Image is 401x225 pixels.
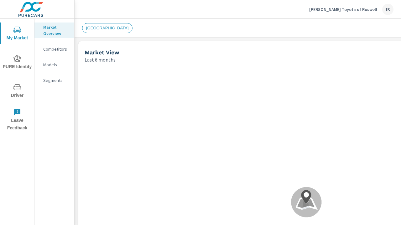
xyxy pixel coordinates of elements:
[382,4,393,15] div: IS
[2,83,32,99] span: Driver
[85,49,119,56] h5: Market View
[34,44,74,54] div: Competitors
[82,26,132,30] span: [GEOGRAPHIC_DATA]
[0,19,34,134] div: nav menu
[43,24,69,37] p: Market Overview
[2,26,32,42] span: My Market
[43,46,69,52] p: Competitors
[43,62,69,68] p: Models
[309,7,377,12] p: [PERSON_NAME] Toyota of Roswell
[2,55,32,71] span: PURE Identity
[34,22,74,38] div: Market Overview
[2,108,32,132] span: Leave Feedback
[34,76,74,85] div: Segments
[43,77,69,83] p: Segments
[85,56,116,63] p: Last 6 months
[34,60,74,69] div: Models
